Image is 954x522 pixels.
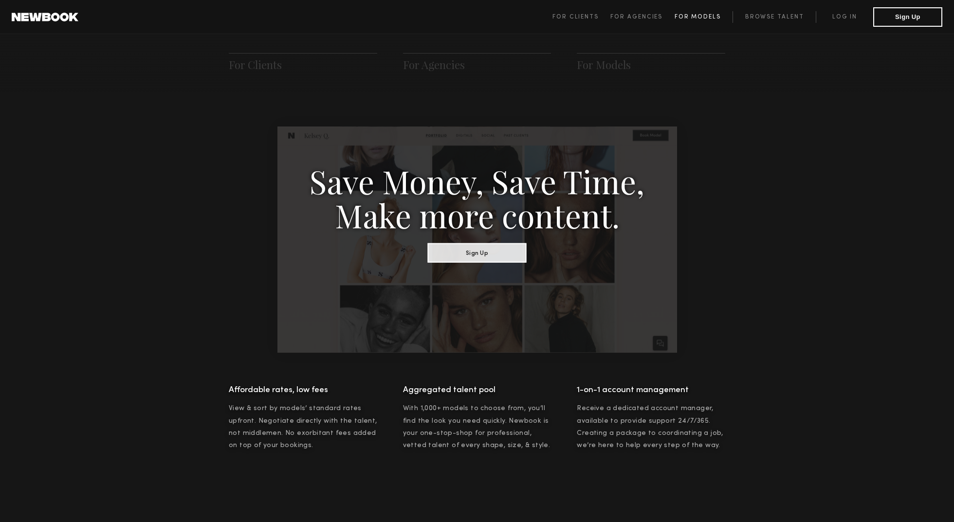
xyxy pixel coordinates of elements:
[403,383,551,397] h4: Aggregated talent pool
[229,57,282,72] a: For Clients
[577,383,725,397] h4: 1-on-1 account management
[873,7,942,27] button: Sign Up
[229,383,377,397] h4: Affordable rates, low fees
[403,405,550,448] span: With 1,000+ models to choose from, you’ll find the look you need quickly. Newbook is your one-sto...
[229,405,377,448] span: View & sort by models’ standard rates upfront. Negotiate directly with the talent, not middlemen....
[816,11,873,23] a: Log in
[610,14,662,20] span: For Agencies
[403,57,465,72] a: For Agencies
[309,163,645,232] h3: Save Money, Save Time, Make more content.
[610,11,674,23] a: For Agencies
[675,11,733,23] a: For Models
[552,14,599,20] span: For Clients
[733,11,816,23] a: Browse Talent
[577,57,631,72] a: For Models
[675,14,721,20] span: For Models
[552,11,610,23] a: For Clients
[577,405,723,448] span: Receive a dedicated account manager, available to provide support 24/7/365. Creating a package to...
[428,243,527,262] button: Sign Up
